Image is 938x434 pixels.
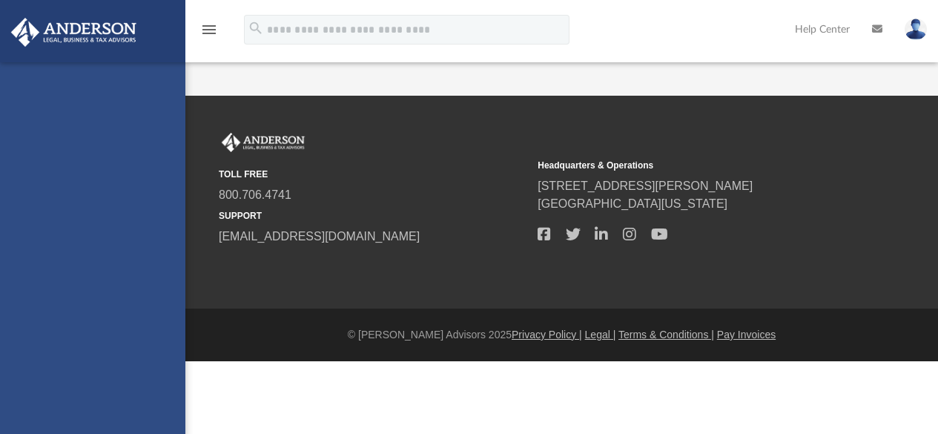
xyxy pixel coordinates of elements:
[219,133,308,152] img: Anderson Advisors Platinum Portal
[248,20,264,36] i: search
[219,168,527,181] small: TOLL FREE
[7,18,141,47] img: Anderson Advisors Platinum Portal
[618,329,714,341] a: Terms & Conditions |
[512,329,582,341] a: Privacy Policy |
[538,159,846,172] small: Headquarters & Operations
[219,188,291,201] a: 800.706.4741
[200,21,218,39] i: menu
[219,209,527,223] small: SUPPORT
[538,197,727,210] a: [GEOGRAPHIC_DATA][US_STATE]
[585,329,616,341] a: Legal |
[538,180,753,192] a: [STREET_ADDRESS][PERSON_NAME]
[905,19,927,40] img: User Pic
[200,28,218,39] a: menu
[185,327,938,343] div: © [PERSON_NAME] Advisors 2025
[717,329,776,341] a: Pay Invoices
[219,230,420,243] a: [EMAIL_ADDRESS][DOMAIN_NAME]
